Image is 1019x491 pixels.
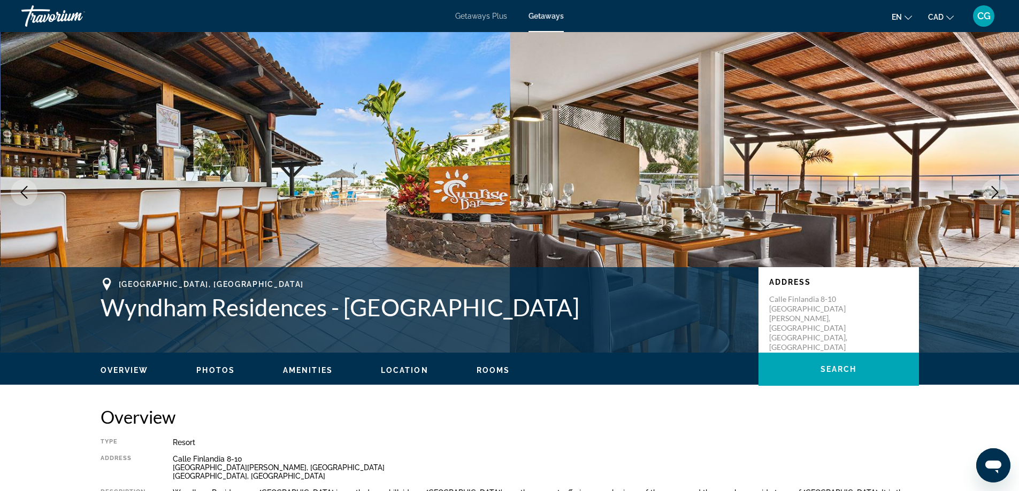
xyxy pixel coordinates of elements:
[821,365,857,373] span: Search
[11,179,37,206] button: Previous image
[977,11,991,21] span: CG
[196,365,235,375] button: Photos
[381,365,428,375] button: Location
[477,365,510,375] button: Rooms
[982,179,1008,206] button: Next image
[283,365,333,375] button: Amenities
[758,353,919,386] button: Search
[892,13,902,21] span: en
[173,455,919,480] div: Calle Finlandia 8-10 [GEOGRAPHIC_DATA][PERSON_NAME], [GEOGRAPHIC_DATA] [GEOGRAPHIC_DATA], [GEOGRA...
[892,9,912,25] button: Change language
[769,294,855,352] p: Calle Finlandia 8-10 [GEOGRAPHIC_DATA][PERSON_NAME], [GEOGRAPHIC_DATA] [GEOGRAPHIC_DATA], [GEOGRA...
[928,9,954,25] button: Change currency
[21,2,128,30] a: Travorium
[101,406,919,427] h2: Overview
[970,5,998,27] button: User Menu
[173,438,919,447] div: Resort
[455,12,507,20] a: Getaways Plus
[101,365,149,375] button: Overview
[101,438,146,447] div: Type
[101,455,146,480] div: Address
[928,13,944,21] span: CAD
[976,448,1010,482] iframe: Bouton de lancement de la fenêtre de messagerie
[119,280,304,289] span: [GEOGRAPHIC_DATA], [GEOGRAPHIC_DATA]
[769,278,908,286] p: Address
[101,293,748,321] h1: Wyndham Residences - [GEOGRAPHIC_DATA]
[528,12,564,20] a: Getaways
